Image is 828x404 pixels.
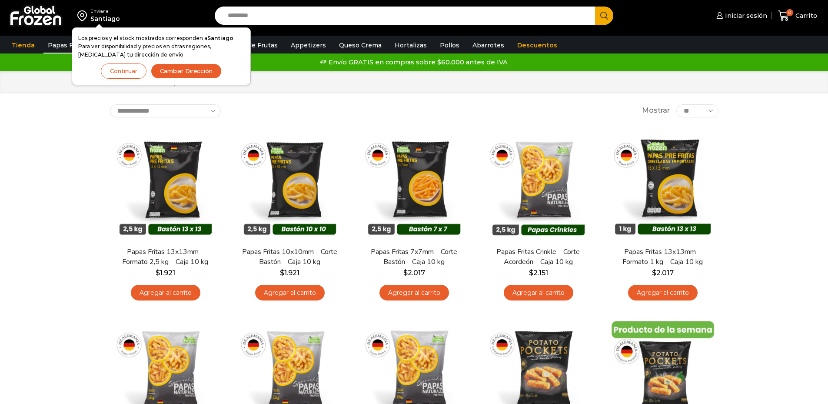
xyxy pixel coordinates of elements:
[595,7,613,25] button: Search button
[90,8,120,14] div: Enviar a
[488,247,588,267] a: Papas Fritas Crinkle – Corte Acordeón – Caja 10 kg
[156,269,175,277] bdi: 1.921
[652,269,656,277] span: $
[436,37,464,53] a: Pollos
[468,37,509,53] a: Abarrotes
[714,7,767,24] a: Iniciar sesión
[652,269,674,277] bdi: 2.017
[131,285,200,301] a: Agregar al carrito: “Papas Fritas 13x13mm - Formato 2,5 kg - Caja 10 kg”
[101,63,146,79] button: Continuar
[280,269,284,277] span: $
[255,285,325,301] a: Agregar al carrito: “Papas Fritas 10x10mm - Corte Bastón - Caja 10 kg”
[786,9,793,16] span: 0
[529,269,533,277] span: $
[207,35,233,41] strong: Santiago
[151,63,222,79] button: Cambiar Dirección
[612,247,712,267] a: Papas Fritas 13x13mm – Formato 1 kg – Caja 10 kg
[723,11,767,20] span: Iniciar sesión
[286,37,330,53] a: Appetizers
[504,285,573,301] a: Agregar al carrito: “Papas Fritas Crinkle - Corte Acordeón - Caja 10 kg”
[78,34,244,59] p: Los precios y el stock mostrados corresponden a . Para ver disponibilidad y precios en otras regi...
[223,37,282,53] a: Pulpa de Frutas
[364,247,464,267] a: Papas Fritas 7x7mm – Corte Bastón – Caja 10 kg
[239,247,339,267] a: Papas Fritas 10x10mm – Corte Bastón – Caja 10 kg
[379,285,449,301] a: Agregar al carrito: “Papas Fritas 7x7mm - Corte Bastón - Caja 10 kg”
[77,8,90,23] img: address-field-icon.svg
[90,14,120,23] div: Santiago
[335,37,386,53] a: Queso Crema
[7,37,39,53] a: Tienda
[513,37,562,53] a: Descuentos
[156,269,160,277] span: $
[776,6,819,26] a: 0 Carrito
[280,269,299,277] bdi: 1.921
[642,106,670,116] span: Mostrar
[403,269,408,277] span: $
[529,269,548,277] bdi: 2.151
[628,285,698,301] a: Agregar al carrito: “Papas Fritas 13x13mm - Formato 1 kg - Caja 10 kg”
[403,269,425,277] bdi: 2.017
[43,37,92,53] a: Papas Fritas
[390,37,431,53] a: Hortalizas
[793,11,817,20] span: Carrito
[110,104,221,117] select: Pedido de la tienda
[115,247,215,267] a: Papas Fritas 13x13mm – Formato 2,5 kg – Caja 10 kg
